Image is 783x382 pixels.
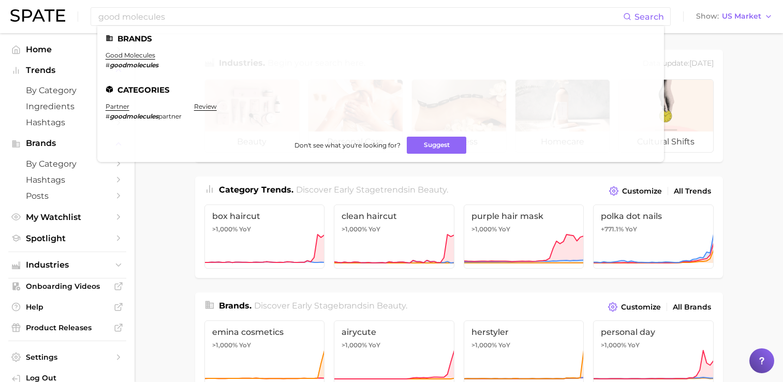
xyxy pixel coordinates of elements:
a: Onboarding Videos [8,278,126,294]
span: # [106,61,110,69]
a: review [194,102,217,110]
span: All Brands [673,303,711,312]
span: My Watchlist [26,212,109,222]
a: box haircut>1,000% YoY [204,204,325,269]
span: partner [158,112,182,120]
span: Settings [26,352,109,362]
em: goodmolecules [110,112,158,120]
span: Product Releases [26,323,109,332]
span: YoY [239,225,251,233]
span: herstyler [471,327,577,337]
span: >1,000% [342,225,367,233]
span: Customize [622,187,662,196]
span: US Market [722,13,761,19]
span: >1,000% [212,225,238,233]
span: Trends [26,66,109,75]
span: >1,000% [601,341,626,349]
span: YoY [625,225,637,233]
span: Discover Early Stage brands in . [254,301,407,311]
a: polka dot nails+771.1% YoY [593,204,714,269]
span: Home [26,45,109,54]
button: Customize [605,300,663,314]
span: YoY [368,225,380,233]
a: clean haircut>1,000% YoY [334,204,454,269]
span: Don't see what you're looking for? [294,141,401,149]
span: polka dot nails [601,211,706,221]
span: Discover Early Stage trends in . [296,185,448,195]
a: Product Releases [8,320,126,335]
span: Industries [26,260,109,270]
img: SPATE [10,9,65,22]
span: >1,000% [342,341,367,349]
a: good molecules [106,51,155,59]
span: >1,000% [471,225,497,233]
span: Spotlight [26,233,109,243]
button: Suggest [407,137,466,154]
a: Hashtags [8,114,126,130]
span: Posts [26,191,109,201]
a: by Category [8,156,126,172]
span: by Category [26,159,109,169]
span: cultural shifts [619,131,713,152]
a: Settings [8,349,126,365]
a: Hashtags [8,172,126,188]
span: >1,000% [212,341,238,349]
span: personal day [601,327,706,337]
a: Ingredients [8,98,126,114]
a: purple hair mask>1,000% YoY [464,204,584,269]
li: Categories [106,85,656,94]
a: All Trends [671,184,714,198]
a: Posts [8,188,126,204]
button: Customize [607,184,664,198]
span: beauty [377,301,406,311]
span: Ingredients [26,101,109,111]
a: by Category [8,82,126,98]
span: +771.1% [601,225,624,233]
span: Hashtags [26,175,109,185]
a: Help [8,299,126,315]
span: # [106,112,110,120]
span: Help [26,302,109,312]
button: Trends [8,63,126,78]
span: Onboarding Videos [26,282,109,291]
a: Home [8,41,126,57]
input: Search here for a brand, industry, or ingredient [97,8,623,25]
span: airycute [342,327,447,337]
span: Customize [621,303,661,312]
span: emina cosmetics [212,327,317,337]
button: Industries [8,257,126,273]
span: YoY [368,341,380,349]
span: by Category [26,85,109,95]
div: Data update: [DATE] [643,57,714,71]
span: Brands . [219,301,252,311]
span: >1,000% [471,341,497,349]
span: Category Trends . [219,185,293,195]
span: purple hair mask [471,211,577,221]
a: Spotlight [8,230,126,246]
a: cultural shifts [618,79,714,153]
em: goodmolecules [110,61,158,69]
a: partner [106,102,129,110]
span: box haircut [212,211,317,221]
a: All Brands [670,300,714,314]
a: My Watchlist [8,209,126,225]
span: Search [634,12,664,22]
span: clean haircut [342,211,447,221]
span: beauty [418,185,447,195]
span: Brands [26,139,109,148]
span: Hashtags [26,117,109,127]
span: Show [696,13,719,19]
span: All Trends [674,187,711,196]
span: YoY [498,225,510,233]
span: YoY [239,341,251,349]
li: Brands [106,34,656,43]
span: YoY [628,341,640,349]
span: YoY [498,341,510,349]
button: ShowUS Market [693,10,775,23]
button: Brands [8,136,126,151]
